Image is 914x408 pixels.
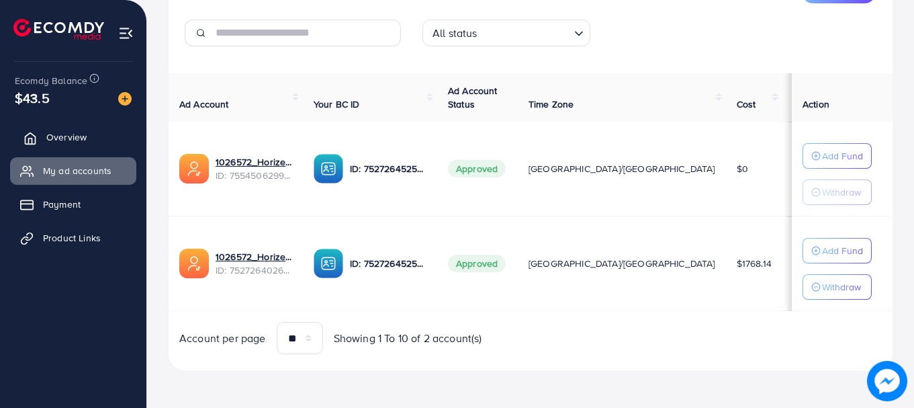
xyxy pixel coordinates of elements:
[350,161,426,177] p: ID: 7527264525683523602
[529,162,715,175] span: [GEOGRAPHIC_DATA]/[GEOGRAPHIC_DATA]
[448,84,498,111] span: Ad Account Status
[822,184,861,200] p: Withdraw
[216,155,292,183] div: <span class='underline'>1026572_Horizen 2.0_1758920628520</span></br>7554506299057422337
[314,154,343,183] img: ic-ba-acc.ded83a64.svg
[216,155,292,169] a: 1026572_Horizen 2.0_1758920628520
[803,274,872,300] button: Withdraw
[43,164,111,177] span: My ad accounts
[216,250,292,263] a: 1026572_Horizen Store_1752578018180
[737,257,772,270] span: $1768.14
[314,97,360,111] span: Your BC ID
[803,179,872,205] button: Withdraw
[179,154,209,183] img: ic-ads-acc.e4c84228.svg
[822,243,863,259] p: Add Fund
[216,250,292,278] div: <span class='underline'>1026572_Horizen Store_1752578018180</span></br>7527264026565558290
[15,88,50,108] span: $43.5
[822,148,863,164] p: Add Fund
[43,198,81,211] span: Payment
[216,169,292,182] span: ID: 7554506299057422337
[430,24,480,43] span: All status
[737,162,748,175] span: $0
[529,257,715,270] span: [GEOGRAPHIC_DATA]/[GEOGRAPHIC_DATA]
[10,191,136,218] a: Payment
[216,263,292,277] span: ID: 7527264026565558290
[10,157,136,184] a: My ad accounts
[803,238,872,263] button: Add Fund
[803,143,872,169] button: Add Fund
[179,97,229,111] span: Ad Account
[448,255,506,272] span: Approved
[314,249,343,278] img: ic-ba-acc.ded83a64.svg
[448,160,506,177] span: Approved
[43,231,101,245] span: Product Links
[822,279,861,295] p: Withdraw
[529,97,574,111] span: Time Zone
[422,19,590,46] div: Search for option
[350,255,426,272] p: ID: 7527264525683523602
[13,19,104,40] img: logo
[737,97,756,111] span: Cost
[15,74,87,87] span: Ecomdy Balance
[869,363,905,399] img: image
[118,92,132,106] img: image
[179,331,266,346] span: Account per page
[46,130,87,144] span: Overview
[482,21,569,43] input: Search for option
[10,225,136,251] a: Product Links
[118,26,134,41] img: menu
[334,331,482,346] span: Showing 1 To 10 of 2 account(s)
[179,249,209,278] img: ic-ads-acc.e4c84228.svg
[803,97,829,111] span: Action
[10,124,136,151] a: Overview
